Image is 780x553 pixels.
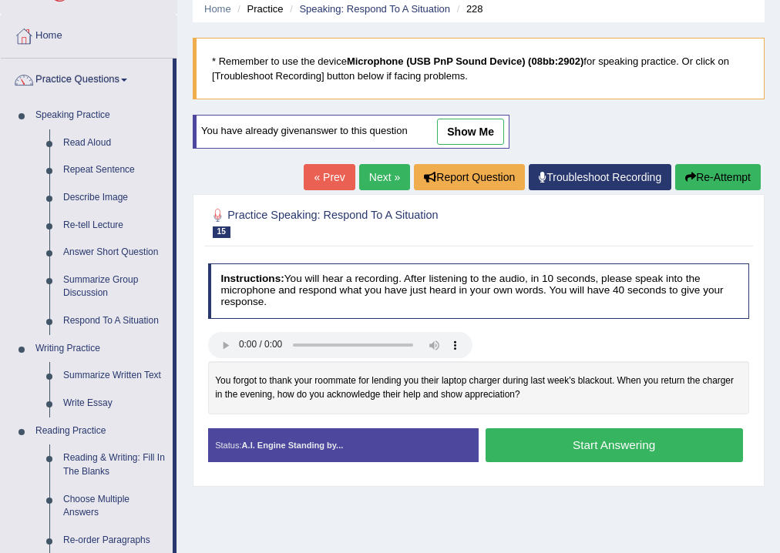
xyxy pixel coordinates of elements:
a: Summarize Written Text [56,362,173,390]
a: Reading & Writing: Fill In The Blanks [56,444,173,485]
a: Troubleshoot Recording [529,164,671,190]
a: Re-tell Lecture [56,212,173,240]
a: Home [1,15,177,53]
a: Repeat Sentence [56,156,173,184]
a: show me [437,119,504,145]
button: Start Answering [486,428,743,461]
strong: A.I. Engine Standing by... [242,441,344,450]
a: Next » [359,164,410,190]
b: Instructions: [220,273,284,284]
span: 15 [213,226,230,238]
h4: You will hear a recording. After listening to the audio, in 10 seconds, please speak into the mic... [208,263,750,319]
b: Microphone (USB PnP Sound Device) (08bb:2902) [347,55,583,67]
a: Speaking Practice [29,102,173,129]
a: Speaking: Respond To A Situation [299,3,450,15]
button: Re-Attempt [675,164,761,190]
div: Status: [208,428,479,462]
a: Writing Practice [29,335,173,363]
li: Practice [234,2,283,16]
a: Describe Image [56,184,173,212]
a: Home [204,3,231,15]
div: You have already given answer to this question [193,115,509,149]
button: Report Question [414,164,525,190]
div: You forgot to thank your roommate for lending you their laptop charger during last week's blackou... [208,361,750,414]
a: Write Essay [56,390,173,417]
a: Choose Multiple Answers [56,486,173,527]
a: Answer Short Question [56,239,173,266]
a: « Prev [304,164,355,190]
blockquote: * Remember to use the device for speaking practice. Or click on [Troubleshoot Recording] button b... [193,38,765,99]
li: 228 [453,2,483,16]
a: Respond To A Situation [56,307,173,335]
a: Read Aloud [56,129,173,157]
a: Summarize Group Discussion [56,266,173,307]
a: Practice Questions [1,59,173,97]
a: Reading Practice [29,417,173,445]
h2: Practice Speaking: Respond To A Situation [208,206,544,238]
